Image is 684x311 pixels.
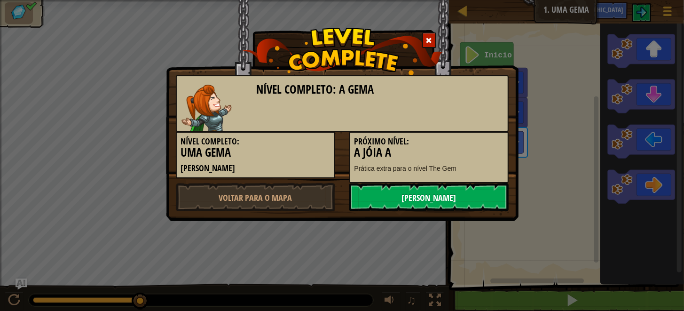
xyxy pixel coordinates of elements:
font: Prática extra para o nível The Gem [354,165,457,172]
font: [PERSON_NAME] [401,192,456,204]
font: Próximo Nível: [354,136,409,147]
font: Uma Gema [181,144,231,160]
font: [PERSON_NAME] [181,162,236,174]
a: [PERSON_NAME] [349,183,509,211]
font: Nível Completo: A Gema [257,81,374,97]
font: Nível Completo: [181,136,240,147]
img: level_complete.png [241,28,443,75]
img: captain.png [181,85,232,131]
a: Voltar para o Mapa [176,183,335,211]
font: A Jóia A [354,144,392,160]
font: Voltar para o Mapa [219,192,292,204]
